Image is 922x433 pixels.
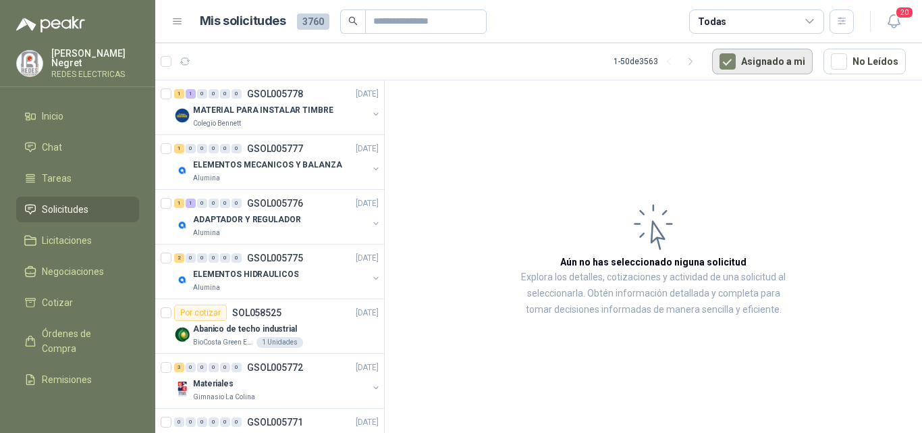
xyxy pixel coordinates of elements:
[193,268,298,281] p: ELEMENTOS HIDRAULICOS
[174,363,184,372] div: 3
[186,253,196,263] div: 0
[232,144,242,153] div: 0
[186,417,196,427] div: 0
[197,363,207,372] div: 0
[614,51,701,72] div: 1 - 50 de 3563
[356,416,379,429] p: [DATE]
[186,144,196,153] div: 0
[232,89,242,99] div: 0
[356,361,379,374] p: [DATE]
[16,103,139,129] a: Inicio
[174,89,184,99] div: 1
[247,363,303,372] p: GSOL005772
[16,134,139,160] a: Chat
[193,323,297,336] p: Abanico de techo industrial
[193,228,220,238] p: Alumina
[823,49,906,74] button: No Leídos
[356,252,379,265] p: [DATE]
[220,144,230,153] div: 0
[16,16,85,32] img: Logo peakr
[209,144,219,153] div: 0
[174,250,381,293] a: 2 0 0 0 0 0 GSOL005775[DATE] Company LogoELEMENTOS HIDRAULICOSAlumina
[209,253,219,263] div: 0
[193,213,300,226] p: ADAPTADOR Y REGULADOR
[174,305,227,321] div: Por cotizar
[42,171,72,186] span: Tareas
[197,199,207,208] div: 0
[232,308,281,317] p: SOL058525
[17,51,43,76] img: Company Logo
[16,228,139,253] a: Licitaciones
[232,363,242,372] div: 0
[209,417,219,427] div: 0
[42,264,104,279] span: Negociaciones
[348,16,358,26] span: search
[193,159,342,172] p: ELEMENTOS MECANICOS Y BALANZA
[174,162,190,178] img: Company Logo
[209,199,219,208] div: 0
[186,89,196,99] div: 1
[247,89,303,99] p: GSOL005778
[209,89,219,99] div: 0
[174,144,184,153] div: 1
[356,197,379,210] p: [DATE]
[42,372,92,387] span: Remisiones
[51,70,139,78] p: REDES ELECTRICAS
[247,417,303,427] p: GSOL005771
[42,295,73,310] span: Cotizar
[193,392,255,403] p: Gimnasio La Colina
[42,202,88,217] span: Solicitudes
[895,6,914,19] span: 20
[42,140,62,155] span: Chat
[220,417,230,427] div: 0
[42,326,126,356] span: Órdenes de Compra
[200,11,286,31] h1: Mis solicitudes
[174,417,184,427] div: 0
[197,89,207,99] div: 0
[197,253,207,263] div: 0
[220,253,230,263] div: 0
[193,282,220,293] p: Alumina
[232,199,242,208] div: 0
[247,253,303,263] p: GSOL005775
[174,326,190,342] img: Company Logo
[155,299,384,354] a: Por cotizarSOL058525[DATE] Company LogoAbanico de techo industrialBioCosta Green Energy S.A.S1 Un...
[356,307,379,320] p: [DATE]
[16,290,139,315] a: Cotizar
[16,321,139,361] a: Órdenes de Compra
[197,144,207,153] div: 0
[698,14,726,29] div: Todas
[232,417,242,427] div: 0
[174,141,381,184] a: 1 0 0 0 0 0 GSOL005777[DATE] Company LogoELEMENTOS MECANICOS Y BALANZAAlumina
[16,259,139,284] a: Negociaciones
[174,107,190,124] img: Company Logo
[174,359,381,403] a: 3 0 0 0 0 0 GSOL005772[DATE] Company LogoMaterialesGimnasio La Colina
[220,89,230,99] div: 0
[882,9,906,34] button: 20
[193,104,333,117] p: MATERIAL PARA INSTALAR TIMBRE
[520,270,787,318] p: Explora los detalles, cotizaciones y actividad de una solicitud al seleccionarla. Obtén informaci...
[247,199,303,208] p: GSOL005776
[356,88,379,101] p: [DATE]
[712,49,813,74] button: Asignado a mi
[247,144,303,153] p: GSOL005777
[16,367,139,392] a: Remisiones
[16,197,139,222] a: Solicitudes
[197,417,207,427] div: 0
[16,398,139,424] a: Configuración
[297,14,329,30] span: 3760
[193,118,241,129] p: Colegio Bennett
[220,363,230,372] div: 0
[220,199,230,208] div: 0
[356,143,379,155] p: [DATE]
[174,272,190,288] img: Company Logo
[193,173,220,184] p: Alumina
[174,217,190,233] img: Company Logo
[186,199,196,208] div: 1
[174,381,190,397] img: Company Logo
[209,363,219,372] div: 0
[16,165,139,191] a: Tareas
[193,337,254,348] p: BioCosta Green Energy S.A.S
[174,199,184,208] div: 1
[42,233,92,248] span: Licitaciones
